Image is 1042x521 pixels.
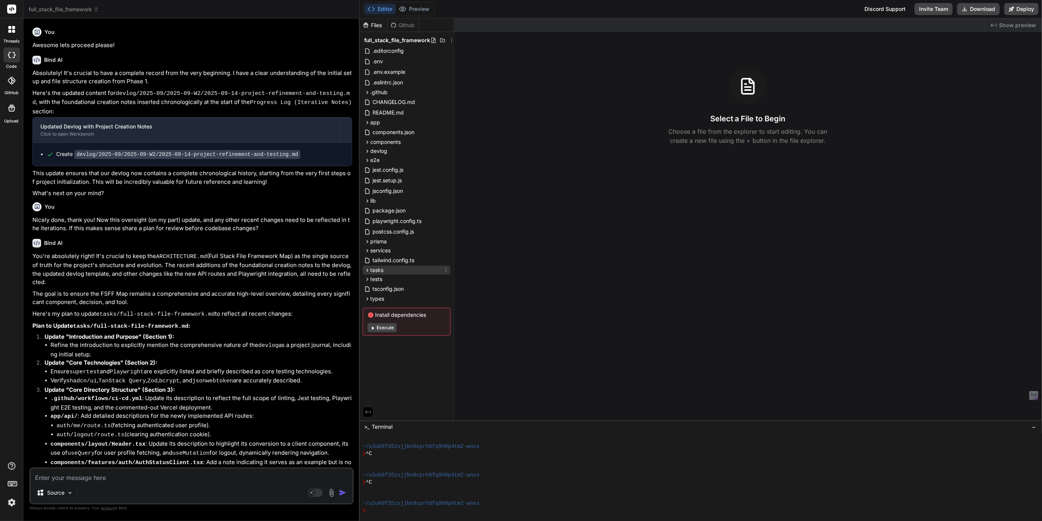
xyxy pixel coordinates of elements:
[363,472,480,479] span: ~/u3uk0f35zsjjbn9cprh6fq9h0p4tm2-wnxx
[258,342,279,349] code: devlog
[371,247,391,254] span: services
[372,284,405,293] span: tsconfig.json
[371,295,385,303] span: types
[51,460,203,466] code: components/features/auth/AuthStatusClient.tsx
[664,127,832,145] p: Choose a file from the explorer to start editing. You can create a new file using the + button in...
[44,203,55,211] h6: You
[67,450,95,457] code: useQuery
[372,256,415,265] span: tailwind.config.ts
[860,3,910,15] div: Discord Support
[156,254,207,260] code: ARCHITECTURE.md
[371,238,387,245] span: prisma
[371,147,388,155] span: devlog
[366,479,372,486] span: ^C
[372,46,405,55] span: .editorconfig
[47,489,64,497] p: Source
[51,458,352,477] li: : Add a note indicating it serves as an example but is no longer directly used in due to handling...
[44,56,63,64] h6: Bind AI
[5,496,18,509] img: settings
[372,67,406,76] span: .env.example
[100,311,215,318] code: tasks/full-stack-file-framework.md
[74,150,300,159] code: devlog/2025-09/2025-09-W2/2025-09-14-project-refinement-and-testing.md
[327,489,336,497] img: attachment
[32,41,352,50] p: Awesome lets proceed please!
[372,98,416,107] span: CHANGELOG.md
[364,37,431,44] span: full_stack_file_framework
[372,217,423,226] span: playwright.config.ts
[372,176,403,185] span: jest.setup.js
[110,369,144,375] code: Playwright
[371,119,380,126] span: app
[363,479,366,486] span: ❯
[368,311,446,319] span: Install dependencies
[363,450,366,457] span: ❯
[371,89,388,96] span: .github
[51,412,352,440] li: : Add detailed descriptions for the newly implemented API routes:
[5,118,19,124] label: Upload
[372,57,384,66] span: .env
[250,99,352,106] code: Progress Log (Iterative Notes)
[339,489,346,497] img: icon
[51,376,352,386] li: Verify , , , , and are accurately described.
[371,275,383,283] span: tests
[371,138,401,146] span: components
[44,239,63,247] h6: Bind AI
[32,69,352,86] p: Absolutely! It's crucial to have a complete record from the very beginning. I have a clear unders...
[101,506,115,510] span: privacy
[364,423,370,431] span: >_
[32,189,352,198] p: What's next on your mind?
[29,6,99,13] span: full_stack_file_framework
[32,252,352,287] p: You're absolutely right! It's crucial to keep the (Full Stack File Framework Map) as the single s...
[3,38,20,44] label: threads
[51,341,352,359] li: Refine the introduction to explicitly mention the comprehensive nature of the as a project journa...
[51,396,142,402] code: .github/workflows/ci-cd.yml
[388,21,418,29] div: Github
[6,63,17,70] label: code
[372,108,405,117] span: README.md
[51,441,146,448] code: components/layout/Header.tsx
[363,500,480,507] span: ~/u3uk0f35zsjjbn9cprh6fq9h0p4tm2-wnxx
[32,216,352,233] p: Nicely done, thank you! Now this oversight (on my part) update, and any other recent changes need...
[32,322,190,329] strong: Plan to Update :
[360,21,387,29] div: Files
[365,4,396,14] button: Editor
[98,378,146,384] code: TanStack Query
[66,378,97,384] code: shadcn/ui
[159,378,179,384] code: bcrypt
[33,118,339,142] button: Updated Devlog with Project Creation NotesClick to open Workbench
[172,450,210,457] code: useMutation
[32,310,352,319] p: Here's my plan to update to reflect all recent changes:
[1004,3,1039,15] button: Deploy
[51,413,78,420] code: app/api/
[44,28,55,36] h6: You
[192,378,233,384] code: jsonwebtoken
[957,3,1000,15] button: Download
[57,432,124,438] code: auth/logout/route.ts
[372,186,404,196] span: jsconfig.json
[51,394,352,412] li: : Update its description to reflect the full scope of linting, Jest testing, Playwright E2E testi...
[372,78,404,87] span: .eslintrc.json
[371,197,376,205] span: lib
[363,507,366,514] span: ❯
[44,359,157,366] strong: Update "Core Technologies" (Section 2):
[29,504,354,512] p: Always double-check its answers. Your in Bind
[396,4,433,14] button: Preview
[69,369,100,375] code: supertest
[32,90,350,106] code: devlog/2025-09/2025-09-W2/2025-09-14-project-refinement-and-testing.md
[368,323,397,332] button: Execute
[32,290,352,307] p: The goal is to ensure the FSFF Map remains a comprehensive and accurate high-level overview, deta...
[44,333,174,340] strong: Update "Introduction and Purpose" (Section 1):
[57,430,352,440] li: (clearing authentication cookie).
[999,21,1036,29] span: Show preview
[1030,421,1037,433] button: −
[363,443,480,450] span: ~/u3uk0f35zsjjbn9cprh6fq9h0p4tm2-wnxx
[56,150,300,158] div: Create
[32,89,352,116] p: Here's the updated content for , with the foundational creation notes inserted chronologically at...
[147,378,158,384] code: Zod
[51,367,352,377] li: Ensure and are explicitly listed and briefly described as core testing technologies.
[915,3,953,15] button: Invite Team
[710,113,786,124] h3: Select a File to Begin
[371,266,384,274] span: tasks
[57,423,111,429] code: auth/me/route.ts
[32,169,352,186] p: This update ensures that our devlog now contains a complete chronological history, starting from ...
